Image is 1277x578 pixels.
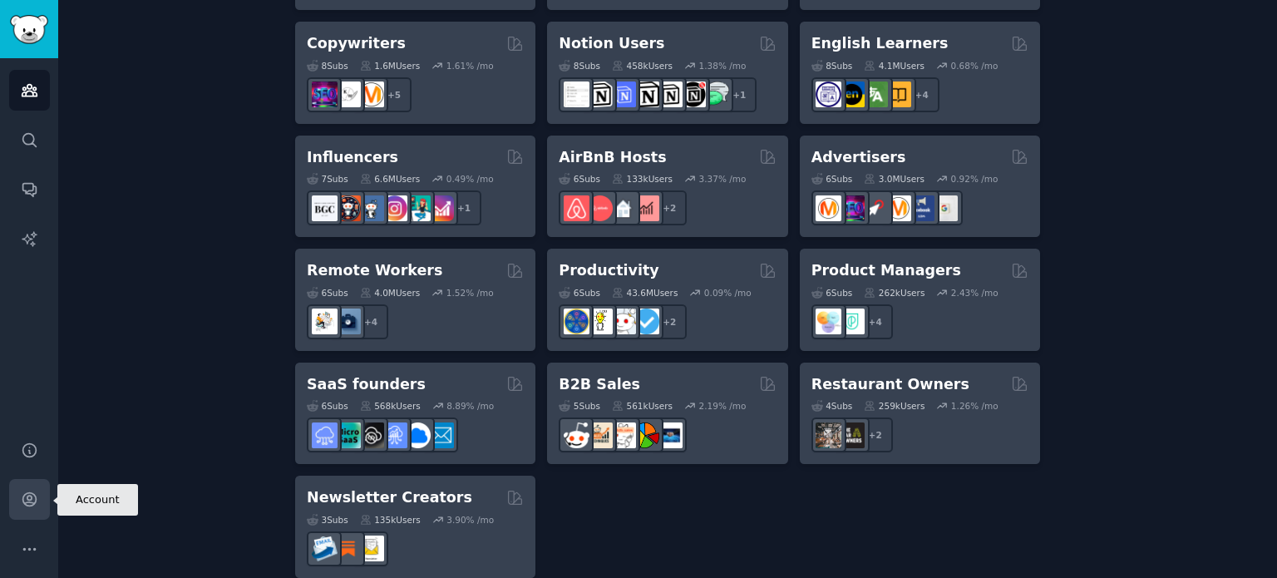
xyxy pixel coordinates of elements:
img: EnglishLearning [839,82,865,107]
img: salestechniques [587,422,613,448]
div: 4 Sub s [811,400,853,412]
div: 0.92 % /mo [951,173,998,185]
div: 8 Sub s [811,60,853,72]
img: airbnb_hosts [564,195,589,221]
img: SaaS_Email_Marketing [428,422,454,448]
div: 4.0M Users [360,287,421,299]
div: 6.6M Users [360,173,421,185]
h2: Restaurant Owners [811,374,969,395]
img: microsaas [335,422,361,448]
img: GummySearch logo [10,15,48,44]
div: + 5 [377,77,412,112]
img: Instagram [358,195,384,221]
div: + 4 [353,304,388,339]
img: InstagramGrowthTips [428,195,454,221]
img: Substack [335,536,361,561]
img: LearnEnglishOnReddit [885,82,911,107]
img: restaurantowners [816,422,841,448]
div: 6 Sub s [307,287,348,299]
div: + 2 [858,417,893,452]
img: InstagramMarketing [382,195,407,221]
img: BestNotionTemplates [680,82,706,107]
img: Notiontemplates [564,82,589,107]
div: 259k Users [864,400,924,412]
div: 458k Users [612,60,673,72]
div: + 2 [652,190,687,225]
div: 1.61 % /mo [446,60,494,72]
h2: Remote Workers [307,260,442,281]
div: 0.09 % /mo [704,287,752,299]
div: + 1 [722,77,757,112]
img: b2b_sales [610,422,636,448]
h2: Productivity [559,260,658,281]
div: 1.52 % /mo [446,287,494,299]
div: 3.0M Users [864,173,924,185]
img: getdisciplined [634,309,659,334]
h2: Notion Users [559,33,664,54]
img: content_marketing [358,82,384,107]
h2: English Learners [811,33,949,54]
div: + 1 [446,190,481,225]
img: AirBnBInvesting [634,195,659,221]
div: 262k Users [864,287,924,299]
div: + 2 [652,304,687,339]
img: NotionGeeks [634,82,659,107]
h2: AirBnB Hosts [559,147,666,168]
img: NoCodeSaaS [358,422,384,448]
div: 0.49 % /mo [446,173,494,185]
div: 6 Sub s [811,287,853,299]
div: 1.26 % /mo [951,400,998,412]
img: Emailmarketing [312,536,338,561]
img: lifehacks [587,309,613,334]
div: + 4 [858,304,893,339]
img: AirBnBHosts [587,195,613,221]
div: 3.37 % /mo [699,173,747,185]
img: RemoteJobs [312,309,338,334]
img: rentalproperties [610,195,636,221]
img: work [335,309,361,334]
div: 4.1M Users [864,60,924,72]
img: BarOwners [839,422,865,448]
img: languagelearning [816,82,841,107]
div: 568k Users [360,400,421,412]
img: KeepWriting [335,82,361,107]
div: 3 Sub s [307,514,348,526]
img: B2BSales [634,422,659,448]
img: sales [564,422,589,448]
div: 8 Sub s [307,60,348,72]
img: NotionPromote [703,82,729,107]
img: Newsletters [358,536,384,561]
h2: Product Managers [811,260,961,281]
img: ProductManagement [816,309,841,334]
img: productivity [610,309,636,334]
h2: Influencers [307,147,398,168]
div: 1.6M Users [360,60,421,72]
div: 2.43 % /mo [951,287,998,299]
div: 135k Users [360,514,421,526]
img: LifeProTips [564,309,589,334]
div: 6 Sub s [559,173,600,185]
h2: Newsletter Creators [307,487,472,508]
div: 7 Sub s [307,173,348,185]
img: SaaSSales [382,422,407,448]
div: 2.19 % /mo [699,400,747,412]
img: PPC [862,195,888,221]
img: language_exchange [862,82,888,107]
img: advertising [885,195,911,221]
img: ProductMgmt [839,309,865,334]
img: googleads [932,195,958,221]
h2: Advertisers [811,147,906,168]
img: influencermarketing [405,195,431,221]
div: 6 Sub s [559,287,600,299]
img: SEO [312,82,338,107]
img: socialmedia [335,195,361,221]
img: notioncreations [587,82,613,107]
div: 133k Users [612,173,673,185]
div: 6 Sub s [811,173,853,185]
img: marketing [816,195,841,221]
img: B2BSaaS [405,422,431,448]
div: 1.38 % /mo [699,60,747,72]
h2: SaaS founders [307,374,426,395]
div: 561k Users [612,400,673,412]
img: FreeNotionTemplates [610,82,636,107]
